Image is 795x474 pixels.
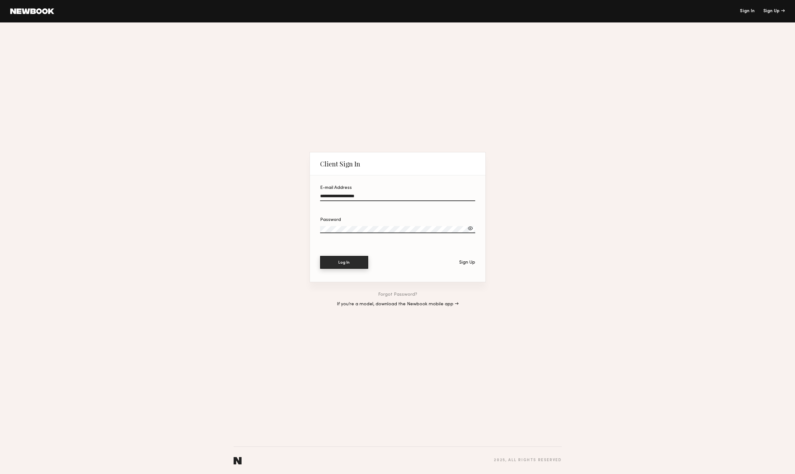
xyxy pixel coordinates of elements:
[459,260,475,265] div: Sign Up
[320,226,475,233] input: Password
[337,302,459,307] a: If you’re a model, download the Newbook mobile app →
[378,292,417,297] a: Forgot Password?
[494,458,561,462] div: 2025 , all rights reserved
[763,9,785,13] div: Sign Up
[320,186,475,190] div: E-mail Address
[320,256,368,269] button: Log In
[320,218,475,222] div: Password
[740,9,755,13] a: Sign In
[320,160,360,168] div: Client Sign In
[320,194,475,201] input: E-mail Address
